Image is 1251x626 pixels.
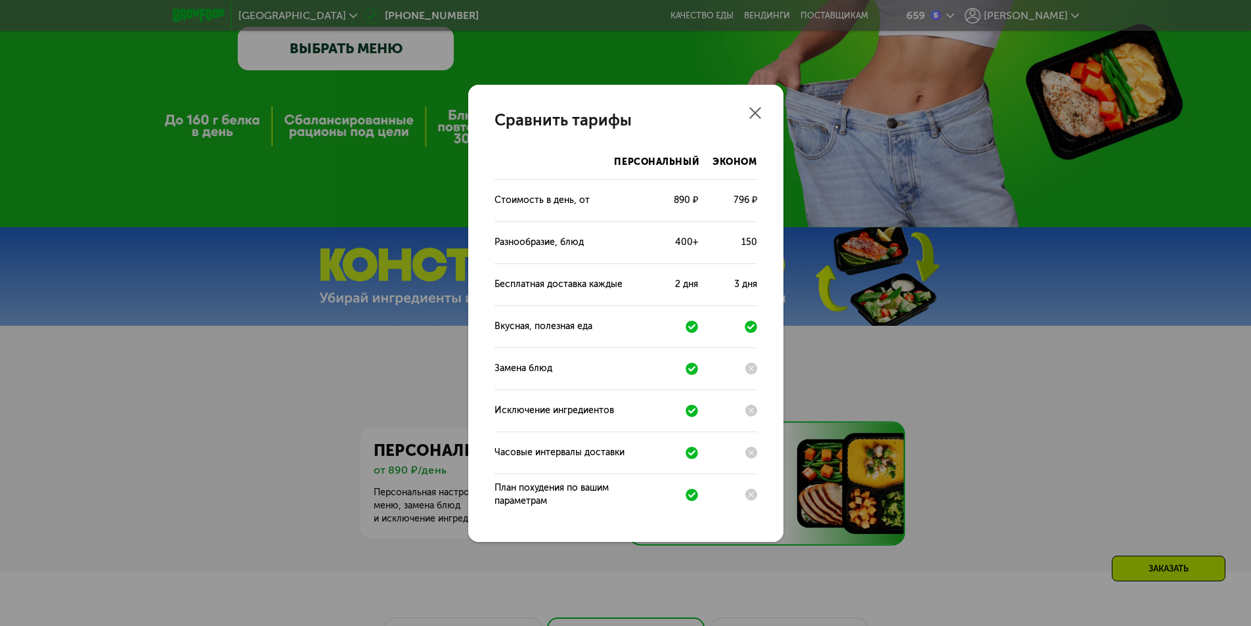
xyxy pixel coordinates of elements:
[734,194,757,207] div: 796 ₽
[675,278,698,291] div: 2 дня
[494,236,584,249] div: Разнообразие, блюд
[734,278,757,291] div: 3 дня
[494,194,590,207] div: Стоимость в день, от
[494,111,757,129] h3: Сравнить тарифы
[713,156,757,179] div: Эконом
[494,404,614,417] div: Исключение ингредиентов
[494,278,623,291] div: Бесплатная доставка каждые
[494,481,609,508] div: План похудения по вашим параметрам
[741,236,757,249] div: 150
[674,194,698,207] div: 890 ₽
[494,362,552,375] div: Замена блюд
[494,446,625,459] div: Часовые интервалы доставки
[494,320,592,333] div: Вкусная, полезная еда
[675,236,698,249] div: 400+
[614,156,699,179] div: Персональный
